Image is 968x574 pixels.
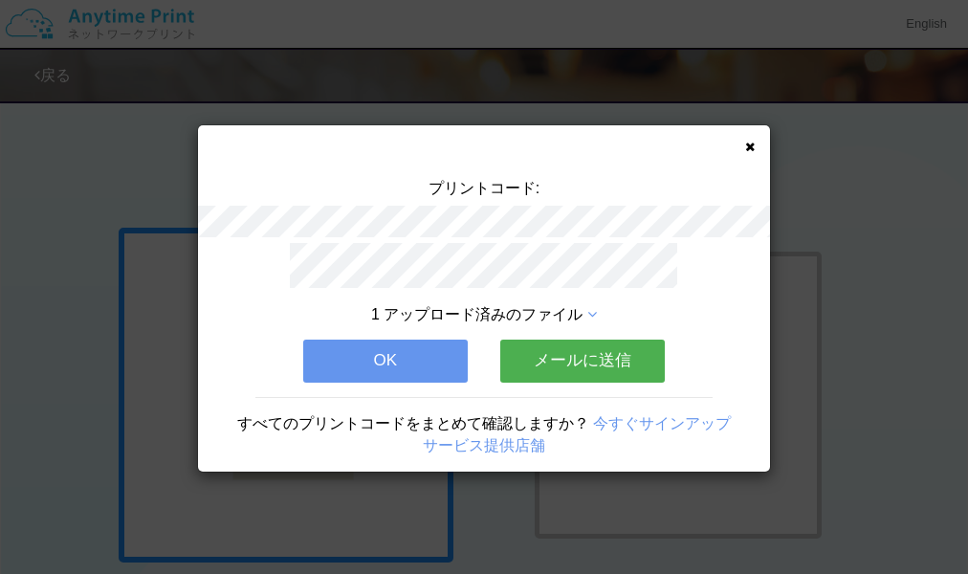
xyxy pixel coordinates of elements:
span: プリントコード: [429,180,539,196]
a: サービス提供店舗 [423,437,545,453]
button: OK [303,340,468,382]
a: 今すぐサインアップ [593,415,731,431]
span: 1 アップロード済みのファイル [371,306,583,322]
span: すべてのプリントコードをまとめて確認しますか？ [237,415,589,431]
button: メールに送信 [500,340,665,382]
